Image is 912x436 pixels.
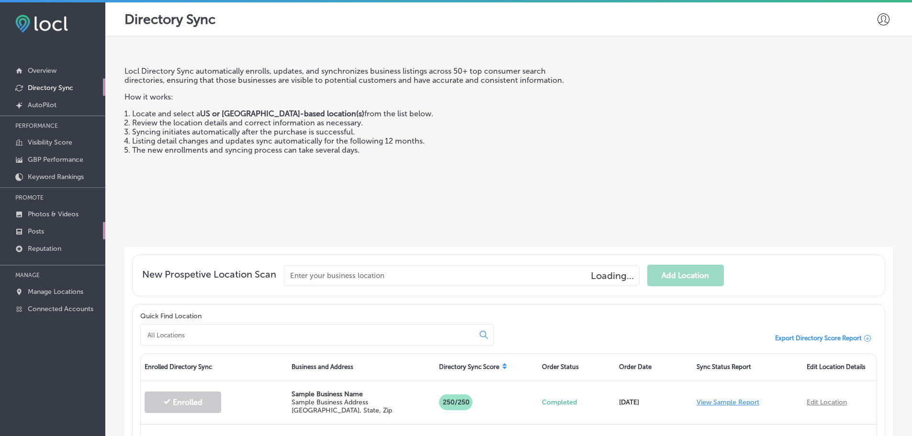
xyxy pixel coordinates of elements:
p: How it works: [124,85,581,101]
p: AutoPilot [28,101,56,109]
div: Order Status [538,354,615,380]
p: Manage Locations [28,288,83,296]
div: Business and Address [288,354,435,380]
div: Directory Sync Score [435,354,538,380]
p: Sample Business Name [292,390,431,398]
p: Directory Sync [28,84,73,92]
p: Sample Business Address [292,398,431,406]
h4: Loading... [591,270,634,281]
span: Export Directory Score Report [775,335,862,342]
p: Keyword Rankings [28,173,84,181]
li: Review the location details and correct information as necessary. [132,118,581,127]
span: New Prospetive Location Scan [142,268,276,286]
input: Enter your business location [284,265,640,286]
button: Add Location [647,265,724,286]
div: Order Date [615,354,692,380]
button: Enrolled [145,391,221,413]
p: Locl Directory Sync automatically enrolls, updates, and synchronizes business listings across 50+... [124,67,581,85]
li: Syncing initiates automatically after the purchase is successful. [132,127,581,136]
strong: US or [GEOGRAPHIC_DATA]-based location(s) [200,109,364,118]
p: Visibility Score [28,138,72,146]
div: Enrolled Directory Sync [141,354,288,380]
p: Connected Accounts [28,305,93,313]
p: Completed [542,398,611,406]
p: Reputation [28,245,61,253]
p: GBP Performance [28,156,83,164]
iframe: Locl: Directory Sync Overview [588,67,893,237]
li: Locate and select a from the list below. [132,109,581,118]
a: Edit Location [807,398,847,406]
a: View Sample Report [697,398,759,406]
input: All Locations [146,331,472,339]
div: Sync Status Report [693,354,803,380]
p: Overview [28,67,56,75]
p: Directory Sync [124,11,215,27]
p: Photos & Videos [28,210,79,218]
div: Edit Location Details [803,354,877,380]
div: [DATE] [615,389,692,416]
li: The new enrollments and syncing process can take several days. [132,145,581,155]
label: Quick Find Location [140,312,202,320]
p: Posts [28,227,44,235]
p: 250/250 [439,394,473,410]
img: fda3e92497d09a02dc62c9cd864e3231.png [15,15,68,33]
li: Listing detail changes and updates sync automatically for the following 12 months. [132,136,581,145]
p: [GEOGRAPHIC_DATA], State, Zip [292,406,431,414]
